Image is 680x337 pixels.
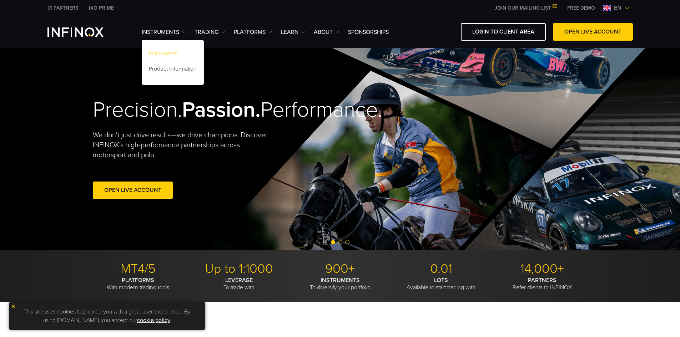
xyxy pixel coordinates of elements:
p: MT4/5 [90,261,186,277]
a: Product Information [142,62,204,78]
a: OPEN LIVE ACCOUNT [553,23,633,41]
strong: INSTRUMENTS [321,277,360,284]
strong: PARTNERS [528,277,556,284]
h2: Precision. Performance. [93,97,318,123]
a: Instruments [142,28,186,36]
p: Up to 1:1000 [191,261,287,277]
a: INFINOX Logo [47,27,120,37]
a: Learn [281,28,305,36]
span: Go to slide 1 [331,240,335,244]
a: INFINOX [42,4,84,12]
a: SPONSORSHIPS [348,28,389,36]
a: PLATFORMS [234,28,272,36]
span: Go to slide 3 [345,240,349,244]
p: 0.01 [393,261,489,277]
p: Available to start trading with [393,277,489,291]
strong: LOTS [434,277,448,284]
span: en [611,4,624,12]
p: 14,000+ [494,261,590,277]
p: To trade with [191,277,287,291]
a: TRADING [195,28,225,36]
p: To diversify your portfolio [292,277,388,291]
p: Refer clients to INFINOX [494,277,590,291]
p: We don't just drive results—we drive champions. Discover INFINOX’s high-performance partnerships ... [93,130,273,160]
a: INFINOX MENU [562,4,600,12]
strong: LEVERAGE [225,277,253,284]
a: LOGIN TO CLIENT AREA [461,23,546,41]
p: With modern trading tools [90,277,186,291]
a: Instruments [142,47,204,62]
img: yellow close icon [11,304,16,309]
a: JOIN OUR MAILING LIST [489,5,562,11]
strong: Passion. [182,97,261,123]
a: ABOUT [314,28,339,36]
p: This site uses cookies to provide you with a great user experience. By using [DOMAIN_NAME], you a... [12,306,202,326]
a: Open Live Account [93,182,173,199]
a: INFINOX [84,4,119,12]
strong: PLATFORMS [122,277,154,284]
span: Go to slide 2 [338,240,342,244]
p: 900+ [292,261,388,277]
a: cookie policy [137,317,170,324]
